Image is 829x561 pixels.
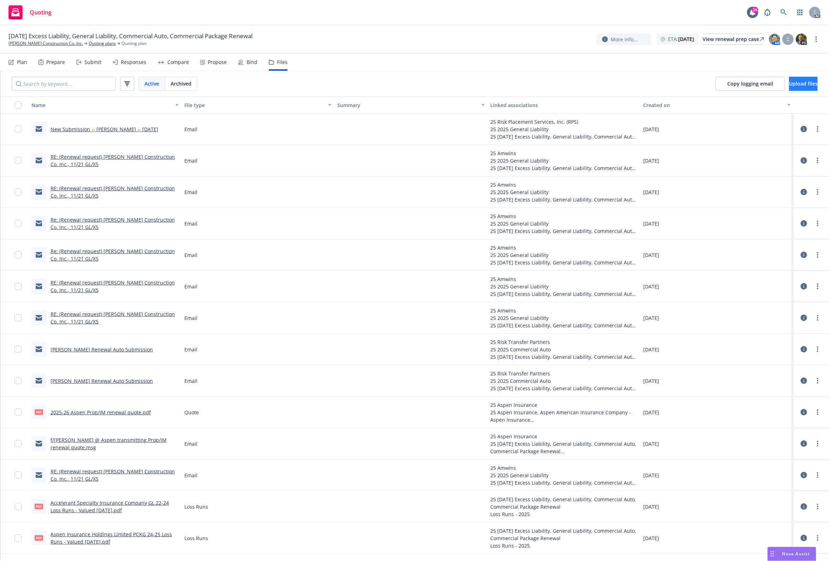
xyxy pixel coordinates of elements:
a: more [813,188,822,196]
div: 25 2025 General Liability [491,314,638,322]
input: Select all [14,101,22,109]
span: [DATE] [644,157,659,164]
a: Quoting [6,2,54,22]
div: 25 [DATE] Excess Liability, General Liability, Commercial Auto, Commercial Package Renewal [491,196,638,203]
input: Toggle Row Selected [14,283,22,290]
input: Search by keyword... [12,77,116,91]
div: Propose [208,59,227,65]
div: Name [31,101,171,109]
a: RE: (Renewal request) [PERSON_NAME] Construction Co. Inc., 11/21 GL/XS [51,185,175,199]
a: more [812,35,821,43]
div: 25 Risk Placement Services, Inc. (RPS) [491,118,638,125]
a: more [813,156,822,165]
span: [DATE] [644,440,659,448]
span: Loss Runs [184,534,208,542]
span: [DATE] [644,409,659,416]
div: 25 Amwins [491,181,638,188]
span: [DATE] [644,220,659,227]
div: 25 [DATE] Excess Liability, General Liability, Commercial Auto, Commercial Package Renewal [491,290,638,298]
a: more [813,125,822,133]
input: Toggle Row Selected [14,472,22,479]
span: [DATE] [644,125,659,133]
span: Email [184,220,197,227]
span: Archived [171,80,191,87]
div: 25 [DATE] Excess Liability, General Liability, Commercial Auto, Commercial Package Renewal [491,133,638,140]
a: RE: (Renewal request) [PERSON_NAME] Construction Co. Inc., 11/21 GL/XS [51,311,175,325]
div: Plan [17,59,27,65]
span: Email [184,346,197,353]
a: [PERSON_NAME] Renewal Auto Submission [51,346,153,353]
span: Upload files [789,80,818,87]
a: more [813,471,822,479]
span: pdf [35,535,43,540]
a: RE: (Renewal request) [PERSON_NAME] Construction Co. Inc., 11/21 GL/XS [51,468,175,482]
button: Nova Assist [768,547,816,561]
input: Toggle Row Selected [14,157,22,164]
a: Report a Bug [760,5,775,19]
input: Toggle Row Selected [14,377,22,384]
span: Active [144,80,159,87]
a: View renewal prep case [703,34,764,45]
span: [DATE] [644,314,659,322]
div: 25 Amwins [491,464,638,472]
span: [DATE] [644,377,659,385]
div: 25 2025 General Liability [491,283,638,290]
span: Email [184,188,197,196]
a: more [813,314,822,322]
div: Loss Runs - 2025 [491,542,638,549]
a: RE: (Renewal request) [PERSON_NAME] Construction Co. Inc., 11/21 GL/XS [51,153,175,168]
span: [DATE] [644,346,659,353]
span: Quote [184,409,199,416]
span: [DATE] [644,251,659,259]
div: Summary [337,101,477,109]
div: Drag to move [768,547,777,561]
a: more [813,251,822,259]
div: 25 [DATE] Excess Liability, General Liability, Commercial Auto, Commercial Package Renewal [491,322,638,329]
div: 24 [752,6,758,13]
a: f/[PERSON_NAME] @ Aspen transmitting Prop/IM renewal quote.msg [51,437,167,451]
div: 25 [DATE] Excess Liability, General Liability, Commercial Auto, Commercial Package Renewal [491,227,638,235]
div: 25 [DATE] Excess Liability, General Liability, Commercial Auto, Commercial Package Renewal [491,527,638,542]
span: [DATE] [644,472,659,479]
div: 25 Risk Transfer Partners [491,338,638,346]
a: more [813,376,822,385]
button: Name [29,97,182,113]
span: More info... [611,36,638,43]
a: Quoting plans [89,40,116,47]
span: Quoting plan [122,40,147,47]
div: 25 Amwins [491,275,638,283]
a: more [813,534,822,542]
a: more [813,345,822,353]
span: Email [184,125,197,133]
div: 25 [DATE] Excess Liability, General Liability, Commercial Auto, Commercial Package Renewal [491,164,638,172]
span: [DATE] [644,534,659,542]
span: pdf [35,409,43,415]
a: [PERSON_NAME] Construction Co. Inc. [8,40,83,47]
a: [PERSON_NAME] Renewal Auto Submission [51,378,153,384]
div: 25 Aspen Insurance [491,401,638,409]
a: Re: (Renewal request) [PERSON_NAME] Construction Co. Inc., 11/21 GL/XS [51,216,175,230]
div: Responses [121,59,146,65]
div: 25 Amwins [491,244,638,251]
div: 25 Amwins [491,212,638,220]
span: [DATE] [644,503,659,510]
span: Loss Runs [184,503,208,510]
span: pdf [35,504,43,509]
a: more [813,282,822,291]
a: more [813,219,822,228]
div: 25 [DATE] Excess Liability, General Liability, Commercial Auto, Commercial Package Renewal [491,479,638,486]
a: Switch app [793,5,807,19]
div: 25 [DATE] Excess Liability, General Liability, Commercial Auto, Commercial Package Renewal [491,440,638,455]
input: Toggle Row Selected [14,534,22,542]
span: Email [184,251,197,259]
button: Upload files [789,77,818,91]
div: Compare [167,59,189,65]
div: 25 2025 General Liability [491,188,638,196]
a: more [813,408,822,416]
div: Files [277,59,288,65]
div: 25 2025 Commercial Auto [491,377,638,385]
a: more [813,502,822,511]
span: Copy logging email [727,80,773,87]
span: [DATE] [644,283,659,290]
div: 25 Risk Transfer Partners [491,370,638,377]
